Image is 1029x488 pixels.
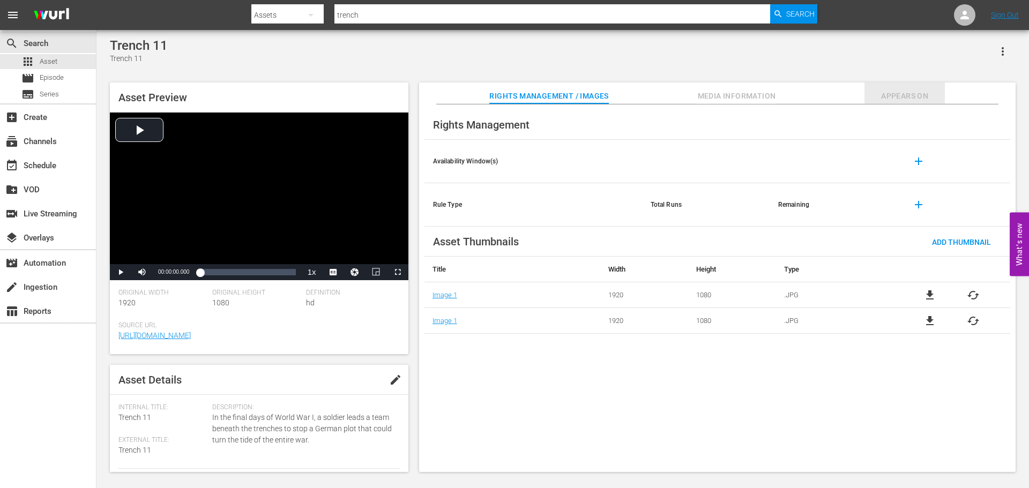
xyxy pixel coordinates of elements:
[118,289,207,297] span: Original Width
[600,308,688,334] td: 1920
[433,118,530,131] span: Rights Management
[40,56,57,67] span: Asset
[306,289,394,297] span: Definition
[118,91,187,104] span: Asset Preview
[366,264,387,280] button: Picture-in-Picture
[301,264,323,280] button: Playback Rate
[776,308,893,334] td: .JPG
[433,235,519,248] span: Asset Thumbnails
[131,264,153,280] button: Mute
[697,89,777,103] span: Media Information
[118,403,207,412] span: Internal Title:
[118,446,151,454] span: Trench 11
[26,3,77,28] img: ans4CAIJ8jUAAAAAAAAAAAAAAAAAAAAAAAAgQb4GAAAAAAAAAAAAAAAAAAAAAAAAJMjXAAAAAAAAAAAAAAAAAAAAAAAAgAT5G...
[688,308,776,334] td: 1080
[110,112,408,280] div: Video Player
[424,140,642,183] th: Availability Window(s)
[21,88,34,101] span: Series
[5,111,18,124] span: Create
[923,232,1000,251] button: Add Thumbnail
[118,321,394,330] span: Source Url
[923,238,1000,246] span: Add Thumbnail
[118,373,182,386] span: Asset Details
[306,298,315,307] span: hd
[967,314,980,327] button: cached
[383,367,408,393] button: edit
[5,231,18,244] span: Overlays
[212,289,301,297] span: Original Height
[6,9,19,21] span: menu
[906,192,931,217] button: add
[600,257,688,282] th: Width
[118,413,151,422] span: Trench 11
[344,264,366,280] button: Jump To Time
[770,4,817,24] button: Search
[5,135,18,148] span: Channels
[200,269,295,275] div: Progress Bar
[5,305,18,318] span: Reports
[110,38,168,53] div: Trench 11
[424,183,642,227] th: Rule Type
[433,317,457,325] a: Image 1
[387,264,408,280] button: Fullscreen
[424,257,600,282] th: Title
[991,11,1019,19] a: Sign Out
[923,314,936,327] a: file_download
[118,331,191,340] a: [URL][DOMAIN_NAME]
[786,4,815,24] span: Search
[600,282,688,308] td: 1920
[489,89,608,103] span: Rights Management / Images
[118,298,136,307] span: 1920
[323,264,344,280] button: Captions
[967,289,980,302] button: cached
[21,72,34,85] span: Episode
[776,282,893,308] td: .JPG
[688,257,776,282] th: Height
[158,269,189,275] span: 00:00:00.000
[433,291,457,299] a: Image 1
[5,159,18,172] span: Schedule
[864,89,945,103] span: Appears On
[912,198,925,211] span: add
[40,72,64,83] span: Episode
[906,148,931,174] button: add
[110,53,168,64] div: Trench 11
[5,257,18,269] span: Automation
[688,282,776,308] td: 1080
[923,289,936,302] a: file_download
[212,298,229,307] span: 1080
[389,373,402,386] span: edit
[5,183,18,196] span: VOD
[5,207,18,220] span: Live Streaming
[21,55,34,68] span: Asset
[5,37,18,50] span: Search
[1010,212,1029,276] button: Open Feedback Widget
[770,183,897,227] th: Remaining
[642,183,770,227] th: Total Runs
[40,89,59,100] span: Series
[5,281,18,294] span: Ingestion
[110,264,131,280] button: Play
[912,155,925,168] span: add
[776,257,893,282] th: Type
[212,403,394,412] span: Description:
[212,412,394,446] span: In the final days of World War I, a soldier leads a team beneath the trenches to stop a German pl...
[118,436,207,445] span: External Title:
